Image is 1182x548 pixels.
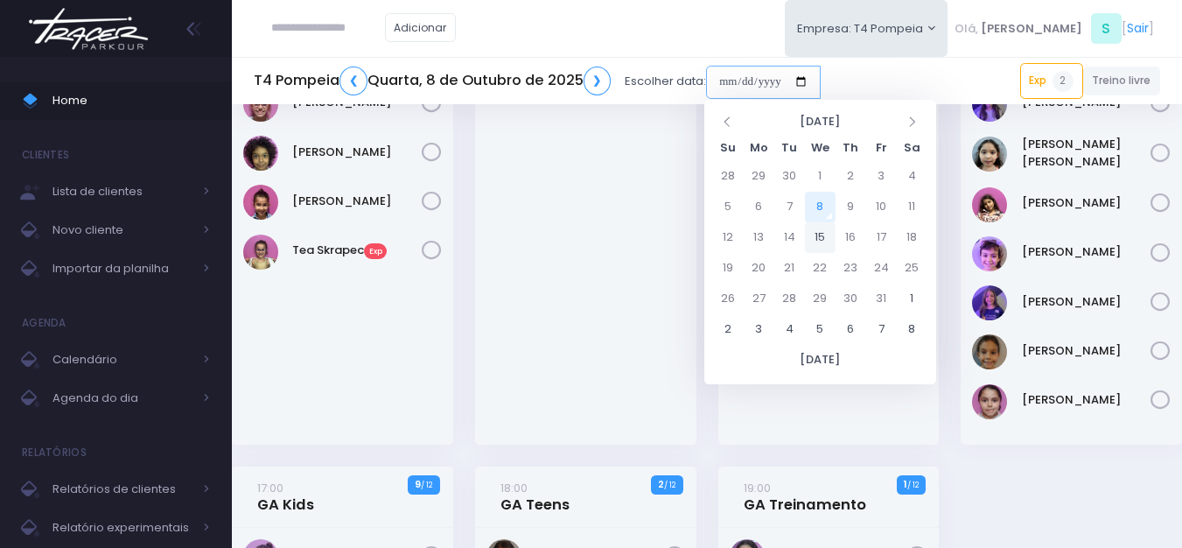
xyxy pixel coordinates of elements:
[22,435,87,470] h4: Relatórios
[254,61,821,102] div: Escolher data:
[897,161,927,192] td: 4
[904,477,907,491] strong: 1
[805,222,836,253] td: 15
[774,284,805,314] td: 28
[243,185,278,220] img: STELLA ARAUJO LAGUNA
[713,222,744,253] td: 12
[52,219,192,242] span: Novo cliente
[805,253,836,284] td: 22
[52,348,192,371] span: Calendário
[1022,293,1151,311] a: [PERSON_NAME]
[584,67,612,95] a: ❯
[836,161,866,192] td: 2
[774,135,805,161] th: Tu
[972,187,1007,222] img: Luiza Braz
[364,243,387,259] span: Exp
[744,284,774,314] td: 27
[744,479,866,514] a: 19:00GA Treinamento
[744,314,774,345] td: 3
[836,284,866,314] td: 30
[292,144,422,161] a: [PERSON_NAME]
[972,384,1007,419] img: Sophia de Souza Arantes
[664,480,675,490] small: / 12
[1083,67,1161,95] a: Treino livre
[243,136,278,171] img: Priscila Vanzolini
[1022,136,1151,170] a: [PERSON_NAME] [PERSON_NAME]
[836,135,866,161] th: Th
[774,192,805,222] td: 7
[866,135,897,161] th: Fr
[1022,194,1151,212] a: [PERSON_NAME]
[744,135,774,161] th: Mo
[415,477,421,491] strong: 9
[1022,243,1151,261] a: [PERSON_NAME]
[1022,391,1151,409] a: [PERSON_NAME]
[774,253,805,284] td: 21
[972,334,1007,369] img: Sofia Ramos Roman Torres
[774,161,805,192] td: 30
[52,478,192,501] span: Relatórios de clientes
[713,314,744,345] td: 2
[292,193,422,210] a: [PERSON_NAME]
[1022,342,1151,360] a: [PERSON_NAME]
[500,479,570,514] a: 18:00GA Teens
[52,257,192,280] span: Importar da planilha
[897,284,927,314] td: 1
[22,306,66,341] h4: Agenda
[836,253,866,284] td: 23
[744,161,774,192] td: 29
[744,222,774,253] td: 13
[713,284,744,314] td: 26
[385,13,457,42] a: Adicionar
[254,67,611,95] h5: T4 Pompeia Quarta, 8 de Outubro de 2025
[744,253,774,284] td: 20
[948,9,1160,48] div: [ ]
[243,235,278,270] img: Tea Skrapec Betz
[866,253,897,284] td: 24
[292,242,422,259] a: Tea SkrapecExp
[897,222,927,253] td: 18
[421,480,432,490] small: / 12
[744,192,774,222] td: 6
[1020,63,1083,98] a: Exp2
[981,20,1082,38] span: [PERSON_NAME]
[955,20,978,38] span: Olá,
[836,222,866,253] td: 16
[866,192,897,222] td: 10
[658,477,664,491] strong: 2
[866,161,897,192] td: 3
[339,67,367,95] a: ❮
[744,480,771,496] small: 19:00
[257,479,314,514] a: 17:00GA Kids
[52,387,192,410] span: Agenda do dia
[1053,71,1074,92] span: 2
[897,253,927,284] td: 25
[897,192,927,222] td: 11
[713,161,744,192] td: 28
[836,192,866,222] td: 9
[500,480,528,496] small: 18:00
[257,480,283,496] small: 17:00
[713,135,744,161] th: Su
[972,285,1007,320] img: Rosa Widman
[836,314,866,345] td: 6
[972,137,1007,172] img: Luisa Yen Muller
[972,236,1007,271] img: Nina Loureiro Andrusyszyn
[713,253,744,284] td: 19
[805,284,836,314] td: 29
[866,284,897,314] td: 31
[897,314,927,345] td: 8
[52,89,210,112] span: Home
[774,314,805,345] td: 4
[774,222,805,253] td: 14
[907,480,919,490] small: / 12
[52,516,192,539] span: Relatório experimentais
[744,109,897,135] th: [DATE]
[805,135,836,161] th: We
[805,161,836,192] td: 1
[866,314,897,345] td: 7
[713,345,927,376] th: [DATE]
[1091,13,1122,44] span: S
[866,222,897,253] td: 17
[1127,19,1149,38] a: Sair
